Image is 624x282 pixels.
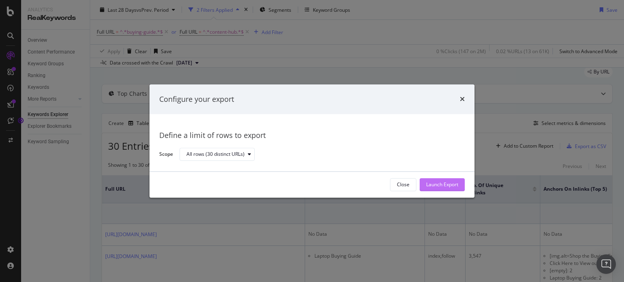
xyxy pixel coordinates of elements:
button: All rows (30 distinct URLs) [180,148,255,161]
div: modal [149,84,474,198]
div: Define a limit of rows to export [159,131,465,141]
div: Close [397,181,409,188]
div: Launch Export [426,181,458,188]
button: Launch Export [420,178,465,191]
div: All rows (30 distinct URLs) [186,152,245,157]
div: Configure your export [159,94,234,105]
label: Scope [159,151,173,159]
button: Close [390,178,416,191]
div: Open Intercom Messenger [596,254,616,274]
div: times [460,94,465,105]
